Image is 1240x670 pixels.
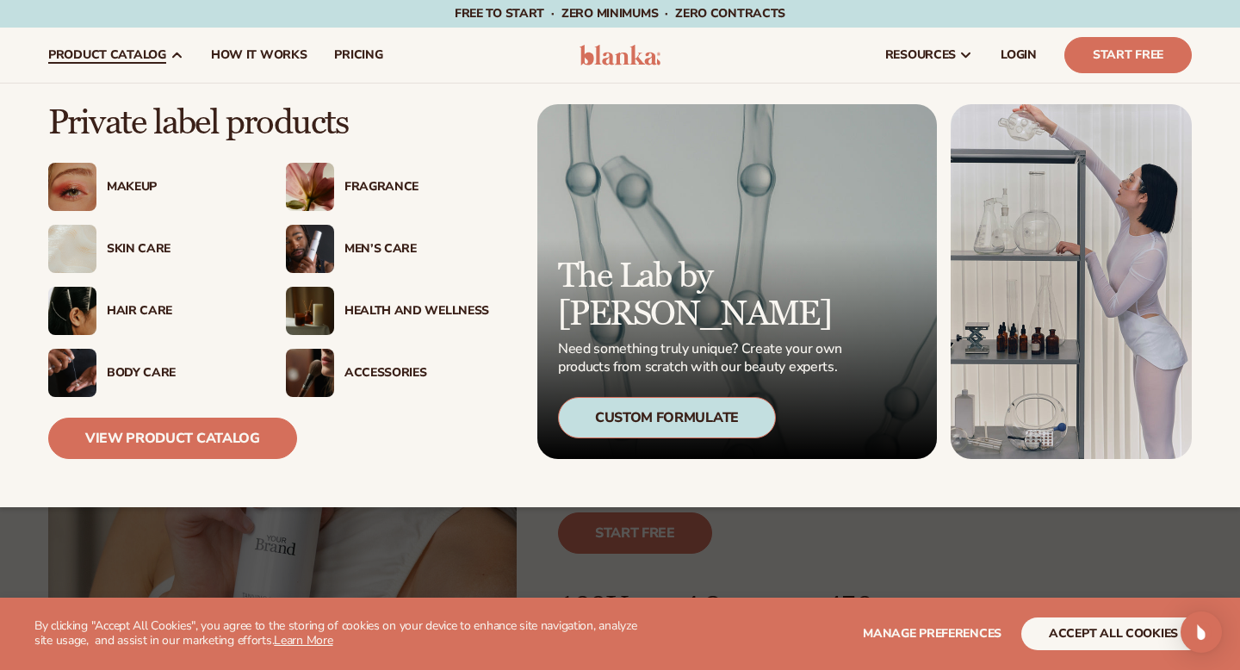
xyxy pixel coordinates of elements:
[48,418,297,459] a: View Product Catalog
[1021,617,1206,650] button: accept all cookies
[286,287,489,335] a: Candles and incense on table. Health And Wellness
[344,180,489,195] div: Fragrance
[863,625,1001,642] span: Manage preferences
[871,28,987,83] a: resources
[211,48,307,62] span: How It Works
[558,340,847,376] p: Need something truly unique? Create your own products from scratch with our beauty experts.
[286,163,334,211] img: Pink blooming flower.
[537,104,937,459] a: Microscopic product formula. The Lab by [PERSON_NAME] Need something truly unique? Create your ow...
[48,163,251,211] a: Female with glitter eye makeup. Makeup
[286,349,334,397] img: Female with makeup brush.
[344,366,489,381] div: Accessories
[48,163,96,211] img: Female with glitter eye makeup.
[558,257,847,333] p: The Lab by [PERSON_NAME]
[286,163,489,211] a: Pink blooming flower. Fragrance
[34,619,648,648] p: By clicking "Accept All Cookies", you agree to the storing of cookies on your device to enhance s...
[48,287,251,335] a: Female hair pulled back with clips. Hair Care
[863,617,1001,650] button: Manage preferences
[558,397,776,438] div: Custom Formulate
[987,28,1051,83] a: LOGIN
[455,5,785,22] span: Free to start · ZERO minimums · ZERO contracts
[48,349,251,397] a: Male hand applying moisturizer. Body Care
[48,48,166,62] span: product catalog
[48,104,489,142] p: Private label products
[48,287,96,335] img: Female hair pulled back with clips.
[344,304,489,319] div: Health And Wellness
[286,225,334,273] img: Male holding moisturizer bottle.
[107,366,251,381] div: Body Care
[885,48,956,62] span: resources
[580,45,661,65] img: logo
[344,242,489,257] div: Men’s Care
[286,287,334,335] img: Candles and incense on table.
[334,48,382,62] span: pricing
[951,104,1192,459] img: Female in lab with equipment.
[320,28,396,83] a: pricing
[1001,48,1037,62] span: LOGIN
[197,28,321,83] a: How It Works
[286,225,489,273] a: Male holding moisturizer bottle. Men’s Care
[286,349,489,397] a: Female with makeup brush. Accessories
[107,242,251,257] div: Skin Care
[1181,611,1222,653] div: Open Intercom Messenger
[48,349,96,397] img: Male hand applying moisturizer.
[34,28,197,83] a: product catalog
[107,304,251,319] div: Hair Care
[107,180,251,195] div: Makeup
[48,225,96,273] img: Cream moisturizer swatch.
[274,632,332,648] a: Learn More
[1064,37,1192,73] a: Start Free
[48,225,251,273] a: Cream moisturizer swatch. Skin Care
